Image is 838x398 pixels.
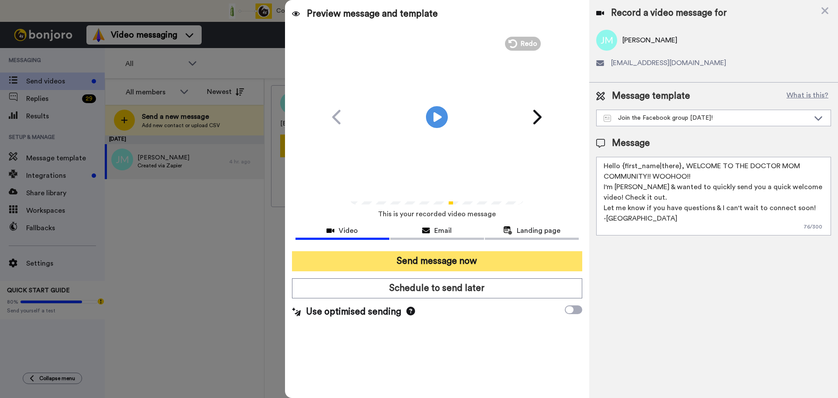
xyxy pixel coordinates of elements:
div: From the whole team and myself, thank you so much for staying with us for a whole year. [38,29,155,63]
span: Message template [612,90,690,103]
div: Join the Facebook group [DATE]! [604,114,810,122]
img: Message-temps.svg [604,115,611,122]
span: / [373,184,376,194]
button: Send message now [292,251,582,271]
textarea: Hello {first_name|there}, WELCOME TO THE DOCTOR MOM COMMUNITY!! WOOHOO!! I'm [PERSON_NAME] & want... [596,157,831,235]
img: Profile image for Grant [20,19,34,33]
span: Landing page [517,225,560,236]
span: Message [612,137,650,150]
span: Video [339,225,358,236]
div: message notification from Grant, 2w ago. Hey Becky, HAPPY ANNIVERSARY!! From the whole team and m... [13,11,161,140]
p: Message from Grant, sent 2w ago [38,126,155,134]
div: Hey [PERSON_NAME], [38,17,155,25]
b: HAPPY ANNIVERSARY!! [40,30,120,37]
button: What is this? [784,90,831,103]
span: 1:26 [378,184,393,194]
button: Schedule to send later [292,278,582,298]
iframe: vimeo [38,68,155,121]
span: Email [434,225,452,236]
div: Message content [38,17,155,125]
span: Use optimised sending [306,305,401,318]
span: This is your recorded video message [378,204,496,224]
span: 0:00 [356,184,371,194]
